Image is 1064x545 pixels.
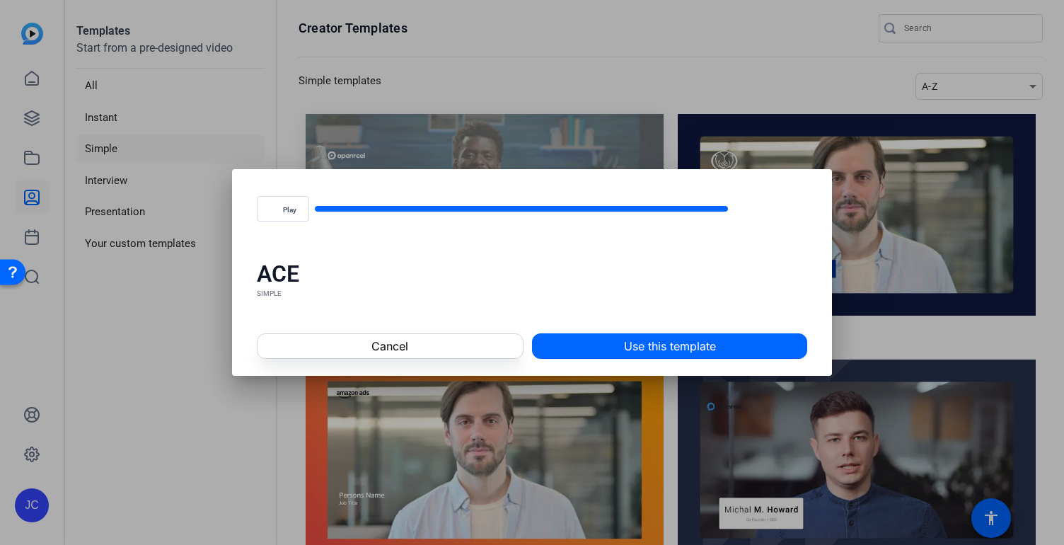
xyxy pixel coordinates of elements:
button: Play [257,196,309,222]
div: ACE [257,260,808,288]
button: Cancel [257,333,524,359]
button: Use this template [532,333,807,359]
button: Fullscreen [773,192,807,226]
span: Play [283,206,296,214]
button: Mute [734,192,768,226]
div: SIMPLE [257,288,808,299]
span: Cancel [371,338,408,355]
span: Use this template [624,338,716,355]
